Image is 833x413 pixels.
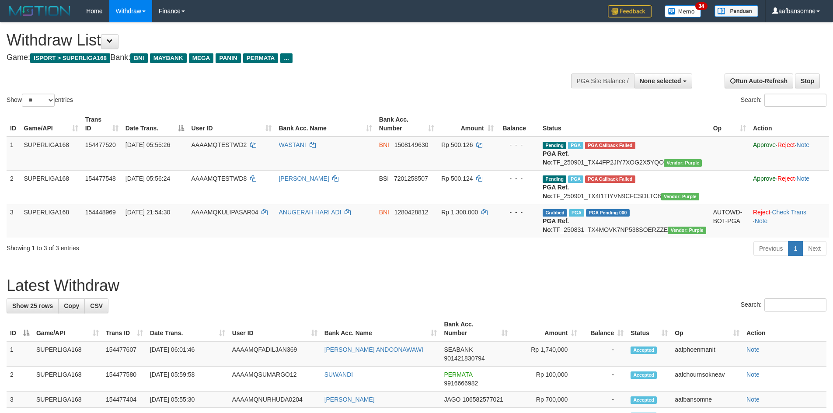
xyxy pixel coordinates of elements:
td: SUPERLIGA168 [33,392,102,408]
a: Approve [753,141,776,148]
th: Op: activate to sort column ascending [671,316,743,341]
img: Button%20Memo.svg [665,5,701,17]
th: Bank Acc. Number: activate to sort column ascending [376,112,438,136]
a: CSV [84,298,108,313]
a: WASTANI [279,141,306,148]
a: ANUGERAH HARI ADI [279,209,341,216]
td: Rp 1,740,000 [511,341,581,367]
th: Action [749,112,829,136]
b: PGA Ref. No: [543,150,569,166]
select: Showentries [22,94,55,107]
span: Copy [64,302,79,309]
span: BNI [130,53,147,63]
span: AAAAMQTESTWD2 [191,141,247,148]
span: PGA Pending [586,209,630,217]
span: PANIN [216,53,240,63]
th: Amount: activate to sort column ascending [511,316,581,341]
span: AAAAMQKULIPASAR04 [191,209,258,216]
span: Copy 1280428812 to clipboard [394,209,429,216]
span: PERMATA [243,53,279,63]
th: Trans ID: activate to sort column ascending [82,112,122,136]
input: Search: [764,298,826,311]
a: Show 25 rows [7,298,59,313]
th: Bank Acc. Name: activate to sort column ascending [321,316,441,341]
label: Show entries [7,94,73,107]
a: 1 [788,241,803,256]
th: Date Trans.: activate to sort column descending [122,112,188,136]
span: Show 25 rows [12,302,53,309]
span: Rp 500.124 [441,175,473,182]
td: 154477580 [102,367,146,392]
span: ISPORT > SUPERLIGA168 [30,53,110,63]
a: Run Auto-Refresh [725,73,793,88]
span: Marked by aafmaleo [568,142,583,149]
td: [DATE] 05:59:58 [146,367,229,392]
a: Note [755,217,768,224]
span: JAGO [444,396,460,403]
span: Copy 9916666982 to clipboard [444,380,478,387]
span: Accepted [631,396,657,404]
td: AAAAMQSUMARGO12 [229,367,321,392]
a: Check Trans [772,209,806,216]
span: PGA Error [585,142,635,149]
div: PGA Site Balance / [571,73,634,88]
span: 154477548 [85,175,116,182]
td: 2 [7,170,21,204]
td: · · [749,170,829,204]
td: 1 [7,136,21,171]
td: Rp 100,000 [511,367,581,392]
span: Accepted [631,346,657,354]
td: TF_250831_TX4MOVK7NP538SOERZZE [539,204,710,238]
a: Approve [753,175,776,182]
span: PGA Error [585,175,635,183]
b: PGA Ref. No: [543,217,569,233]
td: AAAAMQFADILJAN369 [229,341,321,367]
span: BSI [379,175,389,182]
span: BNI [379,141,389,148]
span: Copy 106582577021 to clipboard [462,396,503,403]
td: SUPERLIGA168 [33,341,102,367]
button: None selected [634,73,692,88]
span: Vendor URL: https://trx4.1velocity.biz [668,227,706,234]
a: Note [797,141,810,148]
span: Copy 1508149630 to clipboard [394,141,429,148]
span: Rp 1.300.000 [441,209,478,216]
th: Bank Acc. Name: activate to sort column ascending [275,112,375,136]
b: PGA Ref. No: [543,184,569,199]
td: 1 [7,341,33,367]
th: User ID: activate to sort column ascending [188,112,275,136]
th: Status: activate to sort column ascending [627,316,671,341]
span: ... [280,53,292,63]
span: CSV [90,302,103,309]
label: Search: [741,298,826,311]
th: Game/API: activate to sort column ascending [21,112,82,136]
td: 3 [7,392,33,408]
span: Marked by aafchhiseyha [569,209,584,217]
a: Note [746,371,760,378]
th: Op: activate to sort column ascending [710,112,749,136]
h4: Game: Bank: [7,53,547,62]
span: Rp 500.126 [441,141,473,148]
td: · · [749,136,829,171]
th: Balance [497,112,539,136]
th: Date Trans.: activate to sort column ascending [146,316,229,341]
th: User ID: activate to sort column ascending [229,316,321,341]
a: Note [746,396,760,403]
a: Next [802,241,826,256]
span: MAYBANK [150,53,187,63]
span: Grabbed [543,209,567,217]
span: Pending [543,175,566,183]
td: SUPERLIGA168 [21,170,82,204]
td: 2 [7,367,33,392]
td: · · [749,204,829,238]
th: Game/API: activate to sort column ascending [33,316,102,341]
a: [PERSON_NAME] [279,175,329,182]
td: 154477607 [102,341,146,367]
h1: Withdraw List [7,31,547,49]
span: [DATE] 05:55:26 [125,141,170,148]
td: - [581,341,627,367]
input: Search: [764,94,826,107]
td: Rp 700,000 [511,392,581,408]
a: Reject [777,175,795,182]
td: SUPERLIGA168 [21,204,82,238]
